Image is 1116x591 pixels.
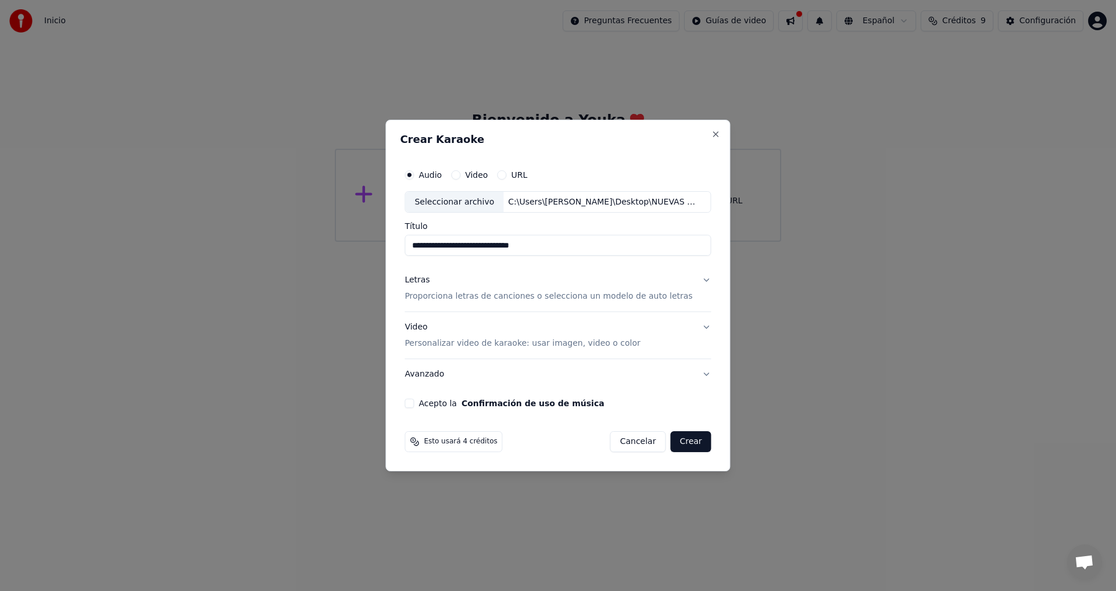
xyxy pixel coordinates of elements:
[610,431,666,452] button: Cancelar
[405,291,692,303] p: Proporciona letras de canciones o selecciona un modelo de auto letras
[419,171,442,179] label: Audio
[419,399,604,407] label: Acepto la
[511,171,527,179] label: URL
[405,313,711,359] button: VideoPersonalizar video de karaoke: usar imagen, video o color
[400,134,716,145] h2: Crear Karaoke
[424,437,497,446] span: Esto usará 4 créditos
[405,275,430,286] div: Letras
[405,359,711,389] button: Avanzado
[405,223,711,231] label: Título
[405,266,711,312] button: LetrasProporciona letras de canciones o selecciona un modelo de auto letras
[465,171,488,179] label: Video
[462,399,604,407] button: Acepto la
[503,196,701,208] div: C:\Users\[PERSON_NAME]\Desktop\NUEVAS CANCIONES IA\REGALO QUE LA VIDA ME DIO\REGALO QUE LA VISA M...
[670,431,711,452] button: Crear
[405,338,640,349] p: Personalizar video de karaoke: usar imagen, video o color
[405,192,503,213] div: Seleccionar archivo
[405,322,640,350] div: Video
